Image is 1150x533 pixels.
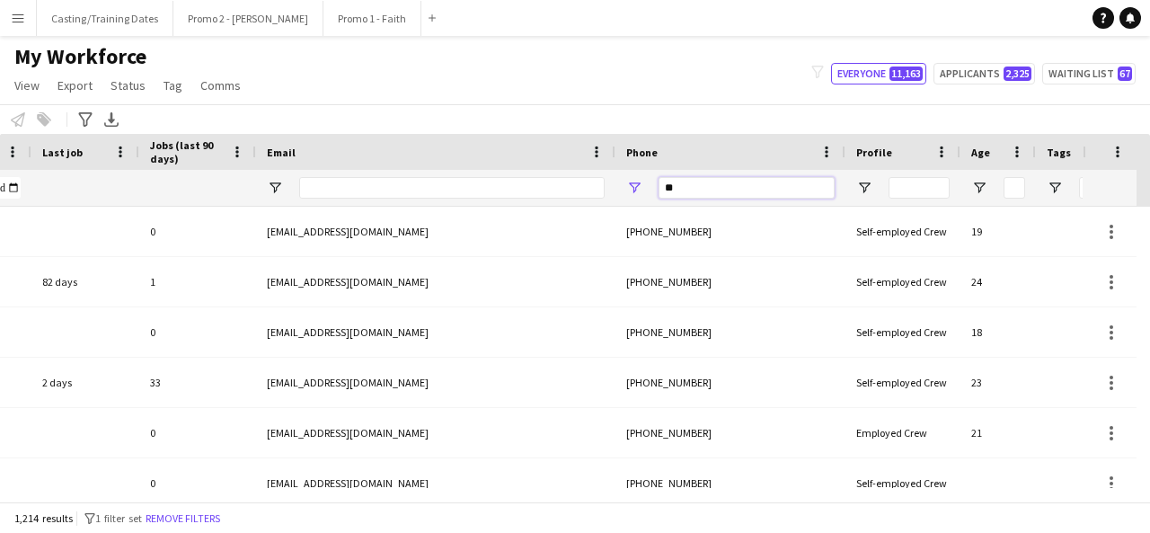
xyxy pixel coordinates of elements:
a: Comms [193,74,248,97]
input: Profile Filter Input [889,177,950,199]
button: Waiting list67 [1042,63,1136,84]
div: Self-employed Crew [845,458,960,508]
a: Tag [156,74,190,97]
div: Self-employed Crew [845,207,960,256]
div: 23 [960,358,1036,407]
span: Export [57,77,93,93]
div: 0 [139,307,256,357]
span: Tag [164,77,182,93]
button: Promo 2 - [PERSON_NAME] [173,1,323,36]
div: [PHONE_NUMBER] [615,458,845,508]
span: View [14,77,40,93]
span: Phone [626,146,658,159]
span: Profile [856,146,892,159]
div: 18 [960,307,1036,357]
div: [EMAIL_ADDRESS][DOMAIN_NAME] [256,408,615,457]
div: Self-employed Crew [845,257,960,306]
span: Status [111,77,146,93]
input: Phone Filter Input [659,177,835,199]
a: Status [103,74,153,97]
div: [PHONE_NUMBER] [615,408,845,457]
span: Age [971,146,990,159]
span: Email [267,146,296,159]
div: [EMAIL_ADDRESS][DOMAIN_NAME] [256,207,615,256]
span: Tags [1047,146,1071,159]
div: 2 days [31,358,139,407]
div: Self-employed Crew [845,358,960,407]
span: 11,163 [889,67,923,81]
button: Casting/Training Dates [37,1,173,36]
app-action-btn: Advanced filters [75,109,96,130]
button: Promo 1 - Faith [323,1,421,36]
div: [EMAIL_ADDRESS][DOMAIN_NAME] [256,257,615,306]
app-action-btn: Export XLSX [101,109,122,130]
button: Open Filter Menu [267,180,283,196]
div: 1 [139,257,256,306]
div: 21 [960,408,1036,457]
span: 67 [1118,67,1132,81]
button: Open Filter Menu [626,180,642,196]
button: Everyone11,163 [831,63,926,84]
div: [PHONE_NUMBER] [615,307,845,357]
div: 33 [139,358,256,407]
div: Self-employed Crew [845,307,960,357]
div: 19 [960,207,1036,256]
span: Jobs (last 90 days) [150,138,224,165]
a: Export [50,74,100,97]
span: My Workforce [14,43,146,70]
div: 82 days [31,257,139,306]
div: [EMAIL_ADDRESS][DOMAIN_NAME] [256,458,615,508]
div: [PHONE_NUMBER] [615,207,845,256]
span: Comms [200,77,241,93]
input: Age Filter Input [1004,177,1025,199]
div: [EMAIL_ADDRESS][DOMAIN_NAME] [256,307,615,357]
div: 0 [139,207,256,256]
div: 0 [139,408,256,457]
div: 24 [960,257,1036,306]
button: Open Filter Menu [1047,180,1063,196]
div: Employed Crew [845,408,960,457]
input: Email Filter Input [299,177,605,199]
span: Last job [42,146,83,159]
div: [EMAIL_ADDRESS][DOMAIN_NAME] [256,358,615,407]
div: 0 [139,458,256,508]
div: [PHONE_NUMBER] [615,257,845,306]
button: Remove filters [142,509,224,529]
a: View [7,74,47,97]
span: 2,325 [1004,67,1031,81]
button: Open Filter Menu [856,180,872,196]
button: Open Filter Menu [971,180,987,196]
span: 1 filter set [95,511,142,525]
div: [PHONE_NUMBER] [615,358,845,407]
button: Applicants2,325 [933,63,1035,84]
input: Tags Filter Input [1079,177,1133,199]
